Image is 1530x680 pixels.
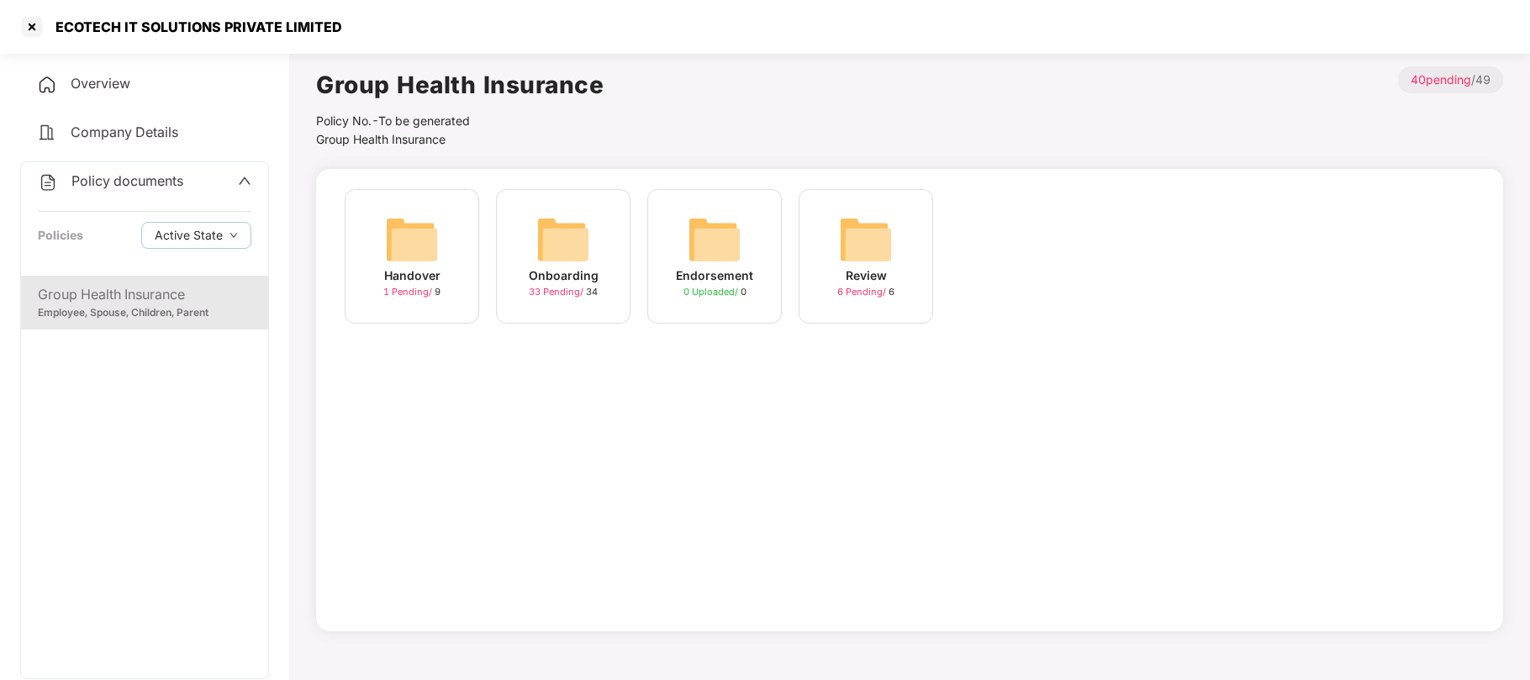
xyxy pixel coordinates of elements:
span: 33 Pending / [529,286,586,298]
p: / 49 [1398,66,1503,93]
span: 40 pending [1411,72,1471,87]
div: 0 [683,285,747,299]
div: Handover [384,266,441,285]
span: 0 Uploaded / [683,286,741,298]
span: Active State [155,226,223,245]
div: Endorsement [676,266,753,285]
div: 34 [529,285,598,299]
span: Policy documents [71,172,183,189]
span: Group Health Insurance [316,132,446,146]
span: Company Details [71,124,178,140]
img: svg+xml;base64,PHN2ZyB4bWxucz0iaHR0cDovL3d3dy53My5vcmcvMjAwMC9zdmciIHdpZHRoPSI2NCIgaGVpZ2h0PSI2NC... [688,213,741,266]
div: Policies [38,226,83,245]
img: svg+xml;base64,PHN2ZyB4bWxucz0iaHR0cDovL3d3dy53My5vcmcvMjAwMC9zdmciIHdpZHRoPSIyNCIgaGVpZ2h0PSIyNC... [37,123,57,143]
div: ECOTECH IT SOLUTIONS PRIVATE LIMITED [45,18,342,35]
span: up [238,174,251,187]
span: Overview [71,75,130,92]
div: Policy No.- To be generated [316,112,604,130]
span: 6 Pending / [837,286,889,298]
div: Review [846,266,887,285]
h1: Group Health Insurance [316,66,604,103]
div: Onboarding [529,266,599,285]
div: 6 [837,285,894,299]
img: svg+xml;base64,PHN2ZyB4bWxucz0iaHR0cDovL3d3dy53My5vcmcvMjAwMC9zdmciIHdpZHRoPSIyNCIgaGVpZ2h0PSIyNC... [37,75,57,95]
div: Employee, Spouse, Children, Parent [38,305,251,321]
span: down [229,231,238,240]
img: svg+xml;base64,PHN2ZyB4bWxucz0iaHR0cDovL3d3dy53My5vcmcvMjAwMC9zdmciIHdpZHRoPSI2NCIgaGVpZ2h0PSI2NC... [385,213,439,266]
button: Active Statedown [141,222,251,249]
div: Group Health Insurance [38,284,251,305]
img: svg+xml;base64,PHN2ZyB4bWxucz0iaHR0cDovL3d3dy53My5vcmcvMjAwMC9zdmciIHdpZHRoPSI2NCIgaGVpZ2h0PSI2NC... [839,213,893,266]
img: svg+xml;base64,PHN2ZyB4bWxucz0iaHR0cDovL3d3dy53My5vcmcvMjAwMC9zdmciIHdpZHRoPSIyNCIgaGVpZ2h0PSIyNC... [38,172,58,192]
span: 1 Pending / [383,286,435,298]
div: 9 [383,285,441,299]
img: svg+xml;base64,PHN2ZyB4bWxucz0iaHR0cDovL3d3dy53My5vcmcvMjAwMC9zdmciIHdpZHRoPSI2NCIgaGVpZ2h0PSI2NC... [536,213,590,266]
